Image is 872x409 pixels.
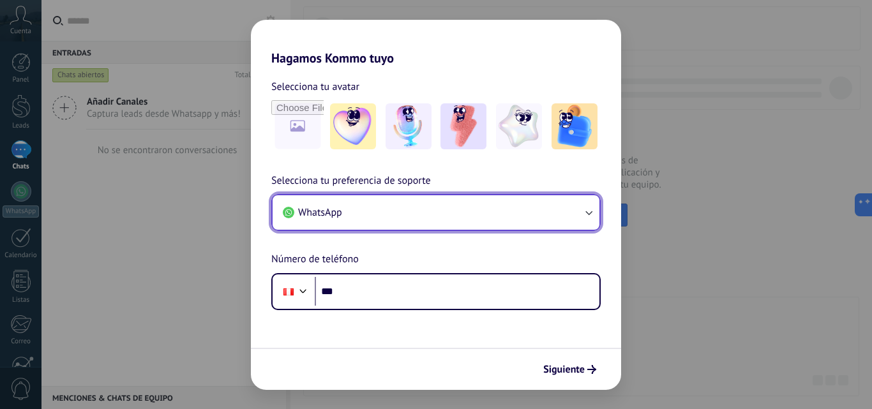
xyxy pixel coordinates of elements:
[251,20,621,66] h2: Hagamos Kommo tuyo
[276,278,301,305] div: Peru: + 51
[386,103,432,149] img: -2.jpeg
[271,78,359,95] span: Selecciona tu avatar
[273,195,599,230] button: WhatsApp
[496,103,542,149] img: -4.jpeg
[271,251,359,268] span: Número de teléfono
[537,359,602,380] button: Siguiente
[440,103,486,149] img: -3.jpeg
[552,103,598,149] img: -5.jpeg
[271,173,431,190] span: Selecciona tu preferencia de soporte
[330,103,376,149] img: -1.jpeg
[298,206,342,219] span: WhatsApp
[543,365,585,374] span: Siguiente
